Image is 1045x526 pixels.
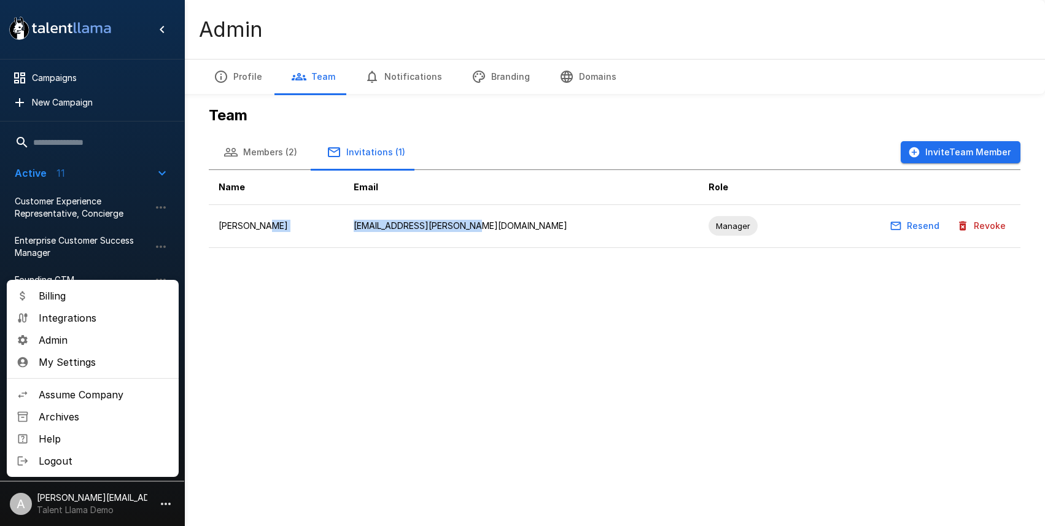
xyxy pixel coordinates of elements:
[39,409,169,424] span: Archives
[39,387,169,402] span: Assume Company
[39,431,169,446] span: Help
[39,311,169,325] span: Integrations
[39,288,169,303] span: Billing
[39,454,169,468] span: Logout
[39,333,169,347] span: Admin
[39,355,169,369] span: My Settings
